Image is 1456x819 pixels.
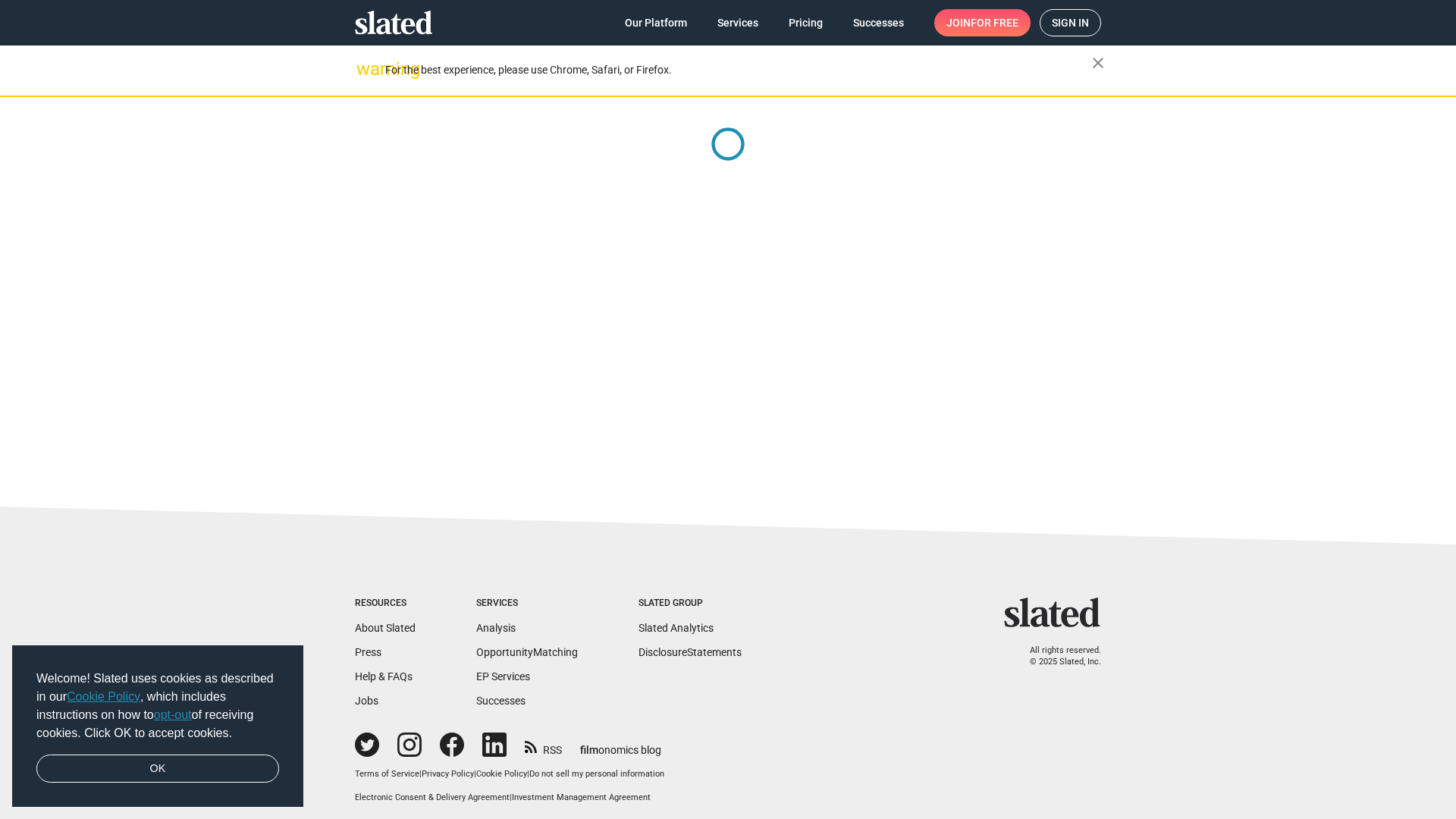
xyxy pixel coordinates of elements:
[580,731,661,758] a: filmonomics blog
[525,734,562,758] a: RSS
[355,670,413,682] a: Help & FAQs
[789,9,823,36] span: Pricing
[705,9,770,36] a: Services
[527,769,529,779] span: |
[1089,54,1107,72] mat-icon: close
[841,9,916,36] a: Successes
[355,622,416,634] a: About Slated
[385,60,1092,80] div: For the best experience, please use Chrome, Safari, or Firefox.
[1014,645,1101,667] p: All rights reserved. © 2025 Slated, Inc.
[12,645,303,808] div: cookieconsent
[853,9,904,36] span: Successes
[476,622,516,634] a: Analysis
[355,769,419,779] a: Terms of Service
[613,9,699,36] a: Our Platform
[529,769,664,780] button: Do not sell my personal information
[476,670,530,682] a: EP Services
[476,598,578,610] div: Services
[1040,9,1101,36] a: Sign in
[971,9,1018,36] span: for free
[510,792,512,802] span: |
[639,598,742,610] div: Slated Group
[355,646,381,658] a: Press
[777,9,835,36] a: Pricing
[512,792,651,802] a: Investment Management Agreement
[154,708,192,721] a: opt-out
[474,769,476,779] span: |
[355,598,416,610] div: Resources
[639,622,714,634] a: Slated Analytics
[356,60,375,78] mat-icon: warning
[1052,10,1089,36] span: Sign in
[476,695,526,707] a: Successes
[946,9,1018,36] span: Join
[934,9,1031,36] a: Joinfor free
[419,769,422,779] span: |
[36,670,279,742] span: Welcome! Slated uses cookies as described in our , which includes instructions on how to of recei...
[639,646,742,658] a: DisclosureStatements
[355,695,378,707] a: Jobs
[36,755,279,783] a: dismiss cookie message
[625,9,687,36] span: Our Platform
[355,792,510,802] a: Electronic Consent & Delivery Agreement
[476,769,527,779] a: Cookie Policy
[717,9,758,36] span: Services
[422,769,474,779] a: Privacy Policy
[580,744,598,756] span: film
[476,646,578,658] a: OpportunityMatching
[67,690,140,703] a: Cookie Policy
